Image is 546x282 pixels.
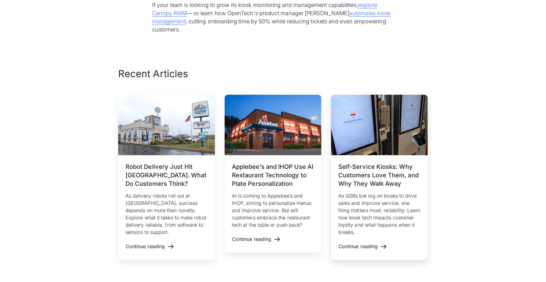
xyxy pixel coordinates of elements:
div: Continue reading [125,244,165,249]
h3: Robot Delivery Just Hit [GEOGRAPHIC_DATA]. What Do Customers Think? [125,162,208,188]
div: Continue reading [232,236,271,242]
a: Robot Delivery Just Hit [GEOGRAPHIC_DATA]. What Do Customers Think?As delivery robots roll out at... [118,95,215,260]
p: As delivery robots roll out at [GEOGRAPHIC_DATA], success depends on more than novelty. Explore w... [125,192,208,236]
h3: Applebee’s and IHOP Use AI Restaurant Technology to Plate Personalization [232,162,314,188]
a: Self-Service Kiosks: Why Customers Love Them, and Why They Walk AwayAs QSRs bet big on kiosks to ... [331,95,428,260]
p: AI is coming to Applebee’s and IHOP, aiming to personalize menus and improve service. But will cu... [232,192,314,228]
p: As QSRs bet big on kiosks to drive sales and improve service, one thing matters most: reliability... [338,192,421,236]
a: Applebee’s and IHOP Use AI Restaurant Technology to Plate PersonalizationAI is coming to Applebee... [225,95,321,253]
div: Continue reading [338,244,378,249]
h3: Self-Service Kiosks: Why Customers Love Them, and Why They Walk Away [338,162,421,188]
h2: Recent Articles [118,67,188,80]
p: If your team is looking to grow its kiosk monitoring and management capabilities, — or learn how ... [152,1,394,34]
